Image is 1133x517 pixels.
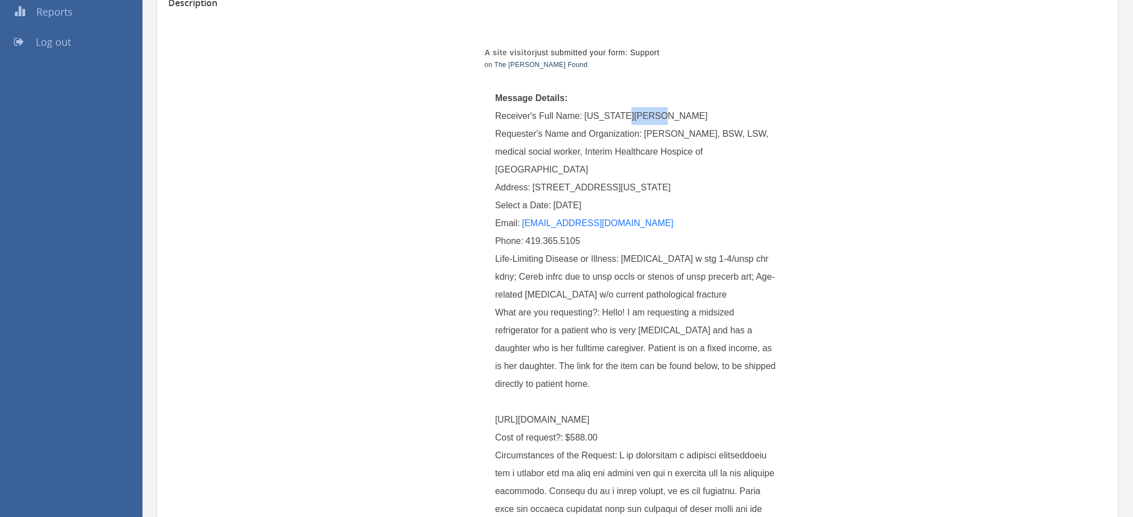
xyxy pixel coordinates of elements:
span: just submitted your form: Support [485,48,660,57]
span: [MEDICAL_DATA] w stg 1-4/unsp chr kdny; Cereb infrc due to unsp occls or stenos of unsp precerb a... [495,254,775,299]
span: [STREET_ADDRESS][US_STATE] [533,183,671,192]
span: Message Details: [495,93,568,103]
span: Life-Limiting Disease or Illness: [495,254,619,264]
span: $588.00 [565,433,598,442]
span: Reports [36,5,73,18]
span: 419.365.5105 [525,236,580,246]
span: [DATE] [553,200,581,210]
span: [PERSON_NAME], BSW, LSW, medical social worker, Interim Healthcare Hospice of [GEOGRAPHIC_DATA] [495,129,771,174]
span: What are you requesting?: [495,308,600,317]
span: Cost of request?: [495,433,563,442]
span: Receiver's Full Name: [495,111,582,121]
span: Address: [495,183,530,192]
span: Email: [495,218,520,228]
span: Requester's Name and Organization: [495,129,642,138]
span: Circumstances of the Request: [495,451,618,460]
span: Select a Date: [495,200,552,210]
span: Log out [36,35,71,49]
span: Hello! I am requesting a midsized refrigerator for a patient who is very [MEDICAL_DATA] and has a... [495,308,779,424]
span: [US_STATE][PERSON_NAME] [585,111,708,121]
span: Phone: [495,236,524,246]
strong: A site visitor [485,48,535,57]
a: [EMAIL_ADDRESS][DOMAIN_NAME] [522,218,674,228]
a: The [PERSON_NAME] Found [495,61,588,69]
span: on [485,61,492,69]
